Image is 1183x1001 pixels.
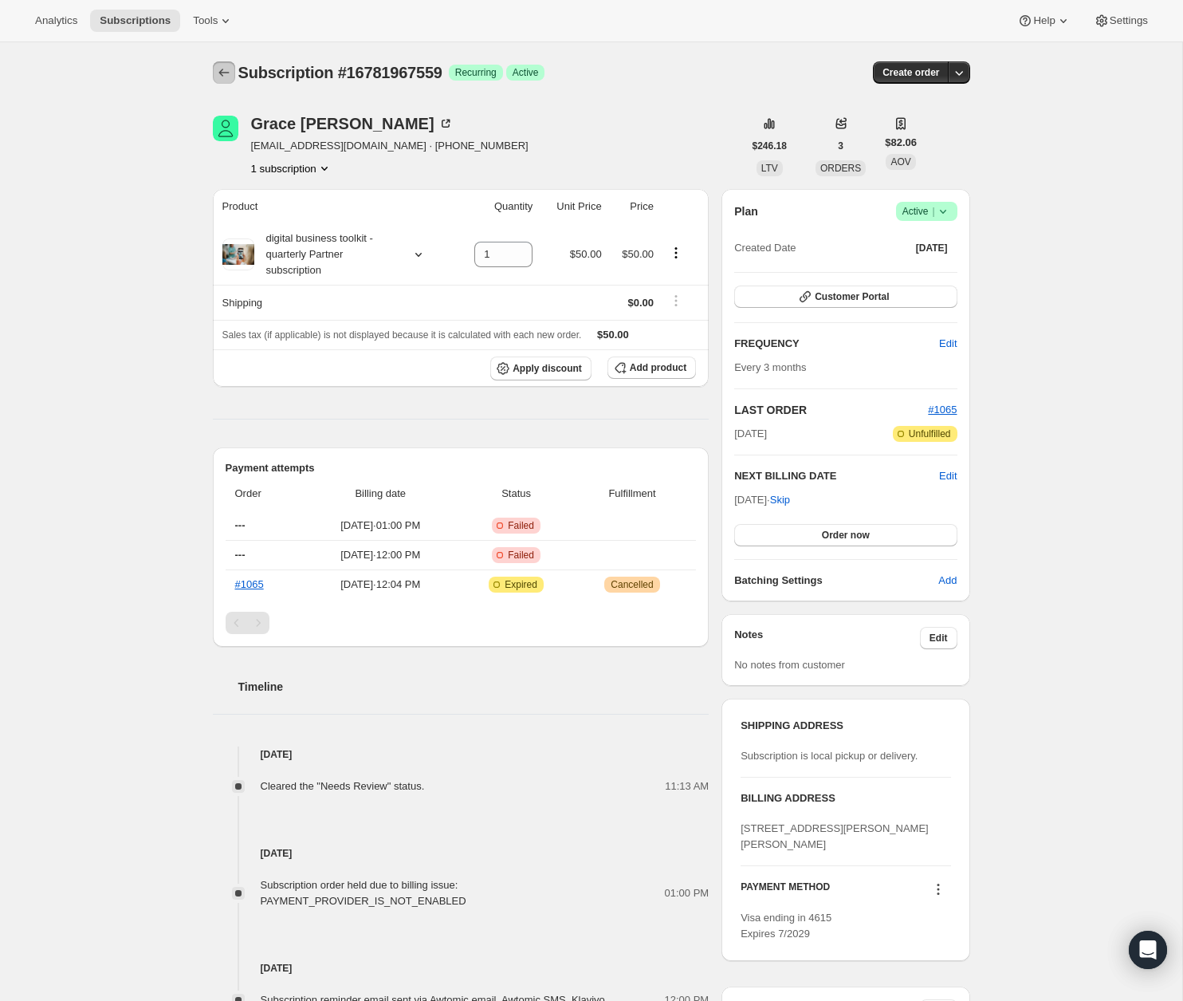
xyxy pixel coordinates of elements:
th: Quantity [452,189,537,224]
th: Order [226,476,302,511]
span: Settings [1110,14,1148,27]
h6: Batching Settings [734,573,938,589]
span: [DATE] · [734,494,790,506]
span: Edit [939,336,957,352]
button: Subscriptions [90,10,180,32]
button: [DATE] [906,237,957,259]
span: Created Date [734,240,796,256]
span: Apply discount [513,362,582,375]
span: Failed [508,519,534,532]
span: Status [464,486,568,502]
h2: Payment attempts [226,460,697,476]
button: Subscriptions [213,61,235,84]
button: Help [1008,10,1080,32]
span: [DATE] · 01:00 PM [306,518,454,534]
span: 3 [838,140,843,152]
span: 01:00 PM [665,885,709,901]
span: Failed [508,549,534,562]
div: digital business toolkit - quarterly Partner subscription [254,231,398,278]
span: Active [513,66,539,79]
span: Subscription is local pickup or delivery. [741,750,918,762]
span: Active [902,203,951,219]
h3: Notes [734,627,920,649]
span: Skip [770,492,790,508]
button: Order now [734,524,957,546]
h3: BILLING ADDRESS [741,790,950,806]
button: Tools [183,10,243,32]
div: Grace [PERSON_NAME] [251,116,454,132]
h4: [DATE] [213,845,709,861]
span: Subscription order held due to billing issue: PAYMENT_PROVIDER_IS_NOT_ENABLED [261,879,466,907]
span: $246.18 [753,140,787,152]
button: Edit [929,331,966,357]
button: Apply discount [490,357,591,380]
th: Product [213,189,453,224]
span: [DATE] [734,426,767,442]
span: Cancelled [611,578,653,591]
h2: LAST ORDER [734,402,928,418]
span: --- [235,519,246,531]
span: Recurring [455,66,497,79]
nav: Pagination [226,612,697,634]
span: Subscription #16781967559 [238,64,442,81]
a: #1065 [235,578,264,590]
span: Add [938,573,957,589]
button: Product actions [251,160,332,176]
span: Edit [929,632,948,644]
span: $50.00 [597,329,629,341]
span: ORDERS [820,163,861,174]
span: --- [235,549,246,561]
h3: PAYMENT METHOD [741,881,830,902]
button: Settings [1084,10,1157,32]
span: LTV [761,163,778,174]
th: Shipping [213,285,453,320]
span: Sales tax (if applicable) is not displayed because it is calculated with each new order. [222,329,582,341]
span: Order now [822,529,870,542]
button: Skip [760,487,800,513]
h4: [DATE] [213,960,709,976]
span: $0.00 [627,297,654,309]
span: Analytics [35,14,77,27]
span: $50.00 [570,248,602,260]
button: 3 [828,135,853,157]
span: [DATE] · 12:04 PM [306,577,454,593]
span: Add product [630,361,686,374]
span: $82.06 [885,135,917,151]
button: $246.18 [743,135,796,157]
h2: FREQUENCY [734,336,939,352]
a: #1065 [928,404,957,416]
div: Open Intercom Messenger [1129,931,1167,969]
span: $50.00 [622,248,654,260]
span: | [932,205,934,218]
th: Price [607,189,658,224]
button: Edit [939,468,957,484]
span: [DATE] [916,242,948,254]
h3: SHIPPING ADDRESS [741,718,950,734]
span: [STREET_ADDRESS][PERSON_NAME][PERSON_NAME] [741,822,929,850]
th: Unit Price [537,189,606,224]
button: Shipping actions [663,292,689,309]
span: Grace Hanniford [213,116,238,141]
span: Tools [193,14,218,27]
h2: Plan [734,203,758,219]
h2: Timeline [238,679,709,695]
span: Unfulfilled [909,428,951,440]
button: Customer Portal [734,286,957,308]
button: Create order [873,61,949,84]
span: Help [1033,14,1055,27]
button: Analytics [26,10,87,32]
button: #1065 [928,402,957,418]
span: Billing date [306,486,454,502]
span: [EMAIL_ADDRESS][DOMAIN_NAME] · [PHONE_NUMBER] [251,138,529,154]
button: Edit [920,627,957,649]
span: 11:13 AM [665,778,709,794]
h2: NEXT BILLING DATE [734,468,939,484]
h4: [DATE] [213,747,709,763]
span: Every 3 months [734,361,806,373]
span: Subscriptions [100,14,171,27]
span: Visa ending in 4615 Expires 7/2029 [741,912,831,940]
button: Add [929,568,966,593]
span: [DATE] · 12:00 PM [306,547,454,563]
span: No notes from customer [734,659,845,671]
